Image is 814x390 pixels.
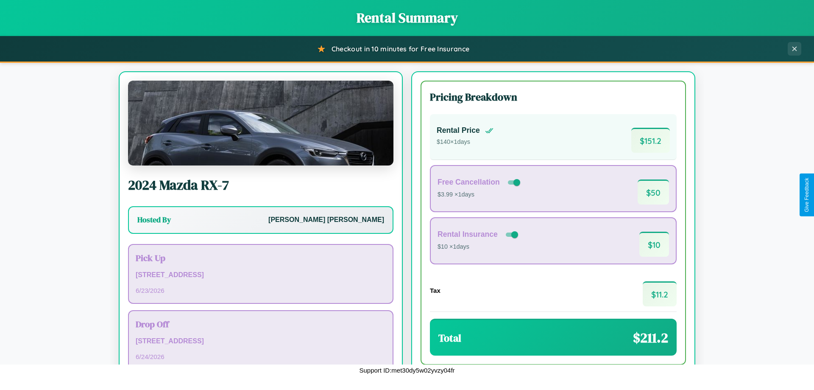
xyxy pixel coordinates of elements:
[438,331,461,345] h3: Total
[633,328,668,347] span: $ 211.2
[430,90,677,104] h3: Pricing Breakdown
[136,252,386,264] h3: Pick Up
[804,178,810,212] div: Give Feedback
[8,8,806,27] h1: Rental Summary
[438,189,522,200] p: $3.99 × 1 days
[136,285,386,296] p: 6 / 23 / 2026
[631,128,670,153] span: $ 151.2
[437,126,480,135] h4: Rental Price
[136,269,386,281] p: [STREET_ADDRESS]
[268,214,384,226] p: [PERSON_NAME] [PERSON_NAME]
[639,232,669,257] span: $ 10
[128,81,393,166] img: Mazda RX-7
[438,178,500,187] h4: Free Cancellation
[136,351,386,362] p: 6 / 24 / 2026
[438,241,520,253] p: $10 × 1 days
[437,137,493,148] p: $ 140 × 1 days
[430,287,440,294] h4: Tax
[136,318,386,330] h3: Drop Off
[438,230,498,239] h4: Rental Insurance
[643,281,677,306] span: $ 11.2
[638,180,669,205] span: $ 50
[136,335,386,348] p: [STREET_ADDRESS]
[332,45,469,53] span: Checkout in 10 minutes for Free Insurance
[359,365,454,376] p: Support ID: met30dy5w02yvzy04fr
[137,215,171,225] h3: Hosted By
[128,176,393,194] h2: 2024 Mazda RX-7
